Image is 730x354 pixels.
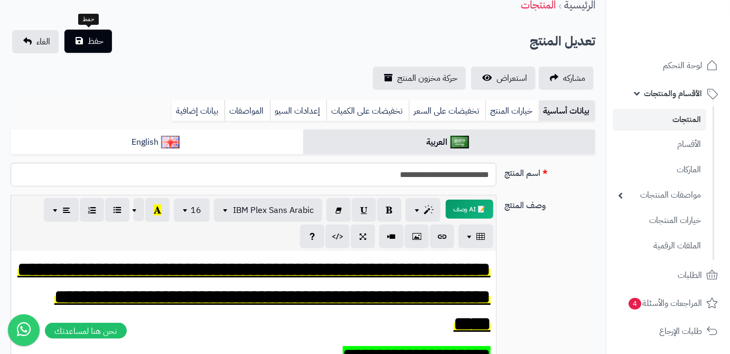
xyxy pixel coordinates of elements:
[326,100,409,122] a: تخفيضات على الكميات
[613,133,706,156] a: الأقسام
[663,58,702,73] span: لوحة التحكم
[11,129,303,155] a: English
[501,163,600,180] label: اسم المنتج
[659,324,702,339] span: طلبات الإرجاع
[530,31,595,52] h2: تعديل المنتج
[471,67,536,90] a: استعراض
[451,136,469,148] img: العربية
[36,35,50,48] span: الغاء
[613,109,706,131] a: المنتجات
[303,129,596,155] a: العربية
[613,184,706,207] a: مواصفات المنتجات
[539,100,595,122] a: بيانات أساسية
[174,199,210,222] button: 16
[613,291,724,316] a: المراجعات والأسئلة4
[644,86,702,101] span: الأقسام والمنتجات
[12,30,59,53] a: الغاء
[78,14,99,25] div: حفظ
[563,72,585,85] span: مشاركه
[214,199,322,222] button: IBM Plex Sans Arabic
[270,100,326,122] a: إعدادات السيو
[501,195,600,212] label: وصف المنتج
[64,30,112,53] button: حفظ
[88,35,104,48] span: حفظ
[613,53,724,78] a: لوحة التحكم
[613,209,706,232] a: خيارات المنتجات
[373,67,466,90] a: حركة مخزون المنتج
[172,100,224,122] a: بيانات إضافية
[613,319,724,344] a: طلبات الإرجاع
[613,235,706,257] a: الملفات الرقمية
[613,263,724,288] a: الطلبات
[397,72,457,85] span: حركة مخزون المنتج
[628,296,702,311] span: المراجعات والأسئلة
[497,72,527,85] span: استعراض
[161,136,180,148] img: English
[224,100,270,122] a: المواصفات
[678,268,702,283] span: الطلبات
[233,204,314,217] span: IBM Plex Sans Arabic
[629,298,641,310] span: 4
[485,100,539,122] a: خيارات المنتج
[613,159,706,181] a: الماركات
[446,200,493,219] button: 📝 AI وصف
[539,67,594,90] a: مشاركه
[191,204,201,217] span: 16
[409,100,485,122] a: تخفيضات على السعر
